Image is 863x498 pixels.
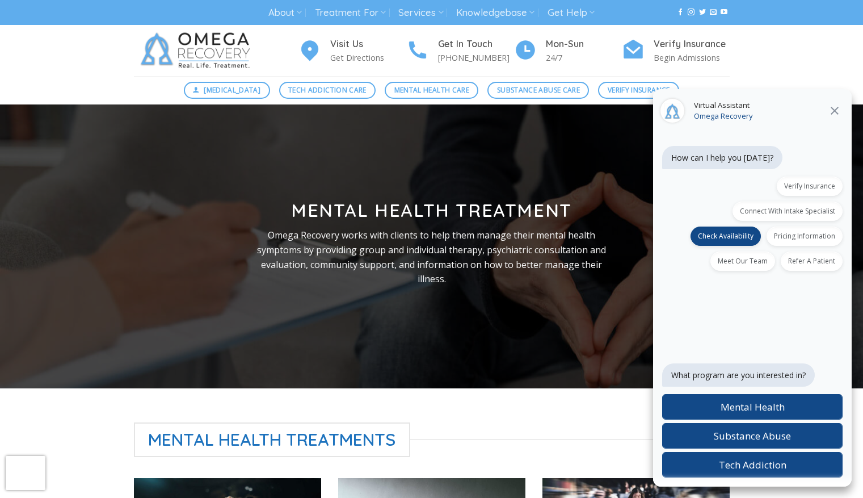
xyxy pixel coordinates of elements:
[248,228,616,286] p: Omega Recovery works with clients to help them manage their mental health symptoms by providing g...
[204,85,260,95] span: [MEDICAL_DATA]
[330,51,406,64] p: Get Directions
[394,85,469,95] span: Mental Health Care
[330,37,406,52] h4: Visit Us
[598,82,679,99] a: Verify Insurance
[385,82,478,99] a: Mental Health Care
[291,199,572,221] strong: Mental Health Treatment
[438,37,514,52] h4: Get In Touch
[398,2,443,23] a: Services
[134,25,262,76] img: Omega Recovery
[721,9,727,16] a: Follow on YouTube
[497,85,580,95] span: Substance Abuse Care
[548,2,595,23] a: Get Help
[677,9,684,16] a: Follow on Facebook
[654,51,730,64] p: Begin Admissions
[688,9,694,16] a: Follow on Instagram
[438,51,514,64] p: [PHONE_NUMBER]
[456,2,534,23] a: Knowledgebase
[134,422,411,457] span: Mental Health Treatments
[546,37,622,52] h4: Mon-Sun
[622,37,730,65] a: Verify Insurance Begin Admissions
[279,82,376,99] a: Tech Addiction Care
[268,2,302,23] a: About
[298,37,406,65] a: Visit Us Get Directions
[654,37,730,52] h4: Verify Insurance
[487,82,589,99] a: Substance Abuse Care
[546,51,622,64] p: 24/7
[288,85,367,95] span: Tech Addiction Care
[608,85,670,95] span: Verify Insurance
[710,9,717,16] a: Send us an email
[699,9,706,16] a: Follow on Twitter
[315,2,386,23] a: Treatment For
[406,37,514,65] a: Get In Touch [PHONE_NUMBER]
[184,82,270,99] a: [MEDICAL_DATA]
